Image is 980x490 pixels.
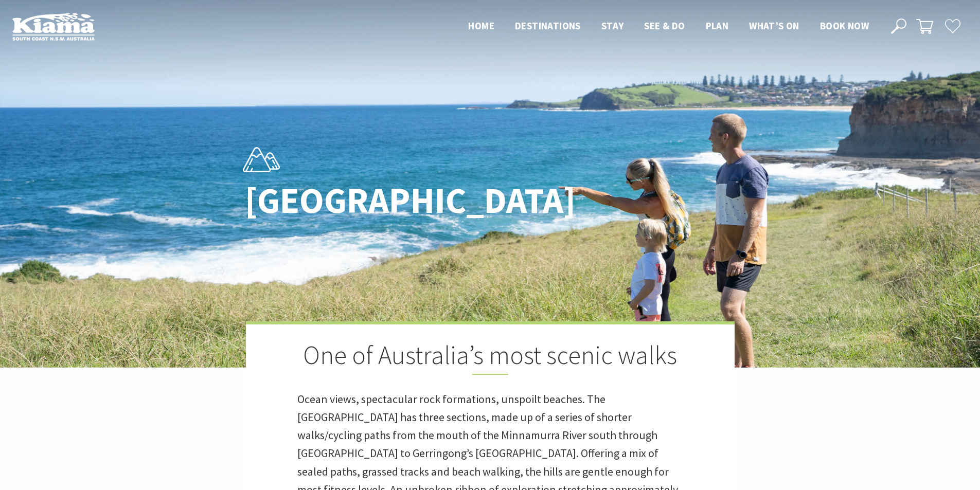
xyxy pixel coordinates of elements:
[515,20,581,32] span: Destinations
[245,180,536,220] h1: [GEOGRAPHIC_DATA]
[644,20,685,32] span: See & Do
[297,340,683,375] h2: One of Australia’s most scenic walks
[601,20,624,32] span: Stay
[820,20,869,32] span: Book now
[749,20,799,32] span: What’s On
[458,18,879,35] nav: Main Menu
[468,20,494,32] span: Home
[12,12,95,41] img: Kiama Logo
[706,20,729,32] span: Plan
